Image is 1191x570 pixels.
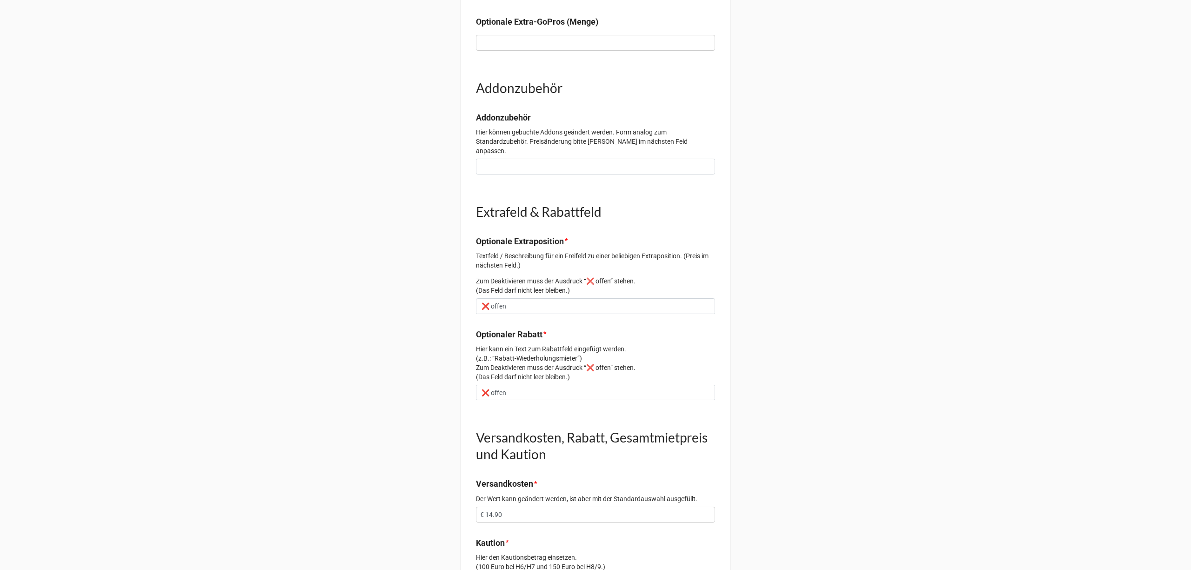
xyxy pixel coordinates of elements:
label: Optionale Extra-GoPros (Menge) [476,15,598,28]
label: Addonzubehör [476,111,531,124]
p: Hier können gebuchte Addons geändert werden. Form analog zum Standardzubehör. Preisänderung bitte... [476,127,715,155]
label: Optionaler Rabatt [476,328,542,341]
label: Versandkosten [476,477,533,490]
label: Kaution [476,536,505,550]
h1: Versandkosten, Rabatt, Gesamtmietpreis und Kaution [476,429,715,463]
p: Zum Deaktivieren muss der Ausdruck “❌ offen” stehen. (Das Feld darf nicht leer bleiben.) [476,276,715,295]
p: Hier kann ein Text zum Rabattfeld eingefügt werden. (z.B.: “Rabatt-Wiederholungsmieter”) Zum Deak... [476,344,715,382]
label: Optionale Extraposition [476,235,564,248]
p: Textfeld / Beschreibung für ein Freifeld zu einer beliebigen Extraposition. (Preis im nächsten Fe... [476,251,715,270]
h1: Addonzubehör [476,80,715,96]
p: Der Wert kann geändert werden, ist aber mit der Standardauswahl ausgefüllt. [476,494,715,503]
h1: Extrafeld & Rabattfeld [476,203,715,220]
